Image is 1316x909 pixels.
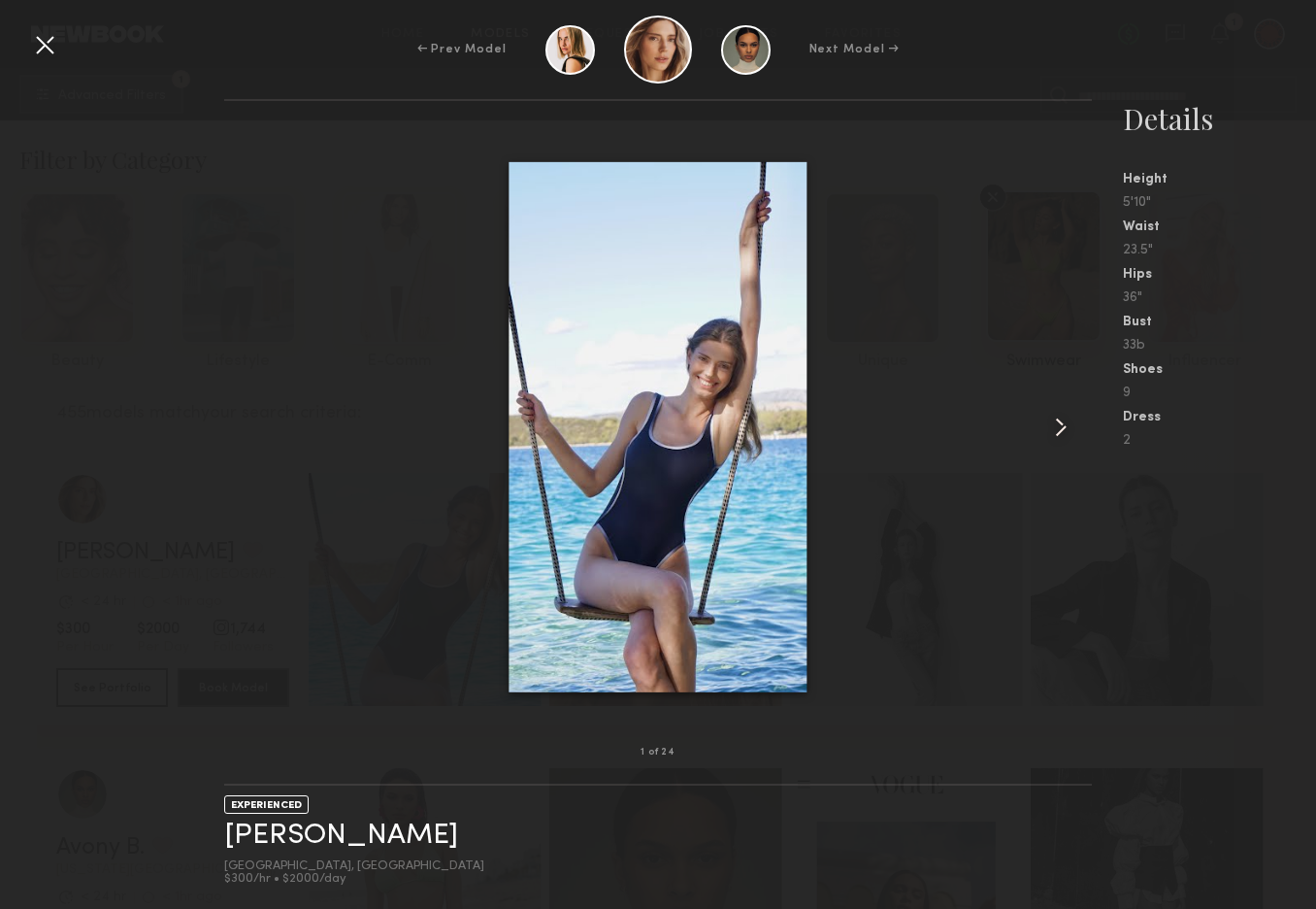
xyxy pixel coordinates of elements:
div: 2 [1123,434,1316,448]
div: Details [1123,99,1316,138]
div: [GEOGRAPHIC_DATA], [GEOGRAPHIC_DATA] [224,860,484,873]
div: 23.5" [1123,244,1316,257]
div: $300/hr • $2000/day [224,873,484,886]
div: 36" [1123,291,1316,305]
div: Waist [1123,220,1316,234]
div: 1 of 24 [641,748,675,757]
div: 5'10" [1123,196,1316,210]
div: 9 [1123,387,1316,400]
div: Next Model → [809,41,900,58]
div: Hips [1123,268,1316,282]
div: Shoes [1123,363,1316,377]
div: Bust [1123,316,1316,329]
div: Height [1123,173,1316,186]
div: 33b [1123,339,1316,353]
div: Dress [1123,411,1316,424]
div: EXPERIENCED [224,795,309,814]
a: [PERSON_NAME] [224,821,458,851]
div: ← Prev Model [417,41,507,58]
